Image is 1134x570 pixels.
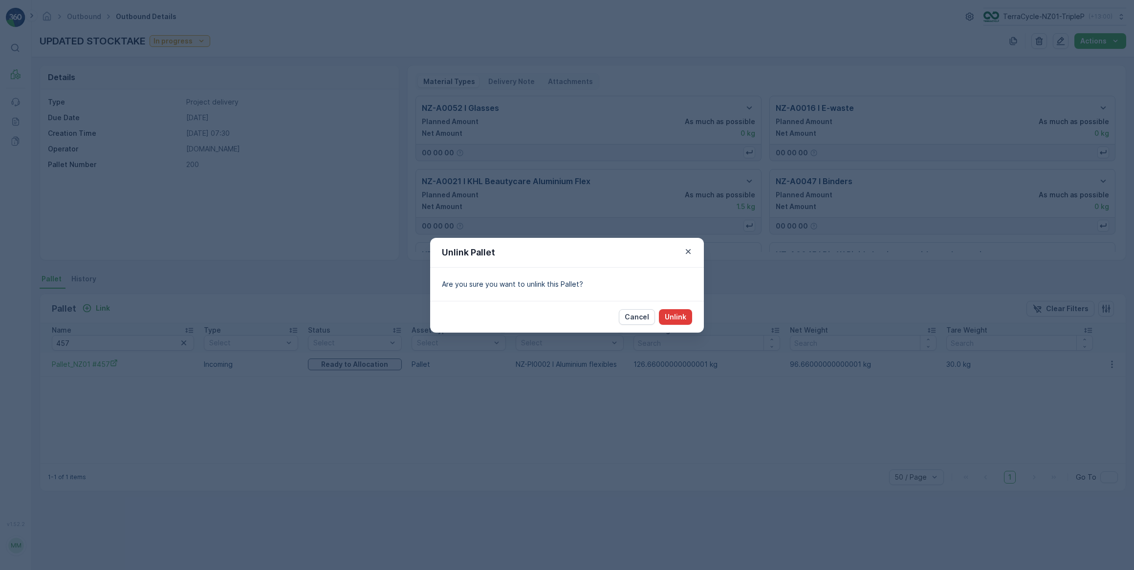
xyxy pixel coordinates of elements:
[442,246,495,259] p: Unlink Pallet
[619,309,655,325] button: Cancel
[659,309,692,325] button: Unlink
[625,312,649,322] p: Cancel
[442,279,692,289] p: Are you sure you want to unlink this Pallet?
[665,312,686,322] p: Unlink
